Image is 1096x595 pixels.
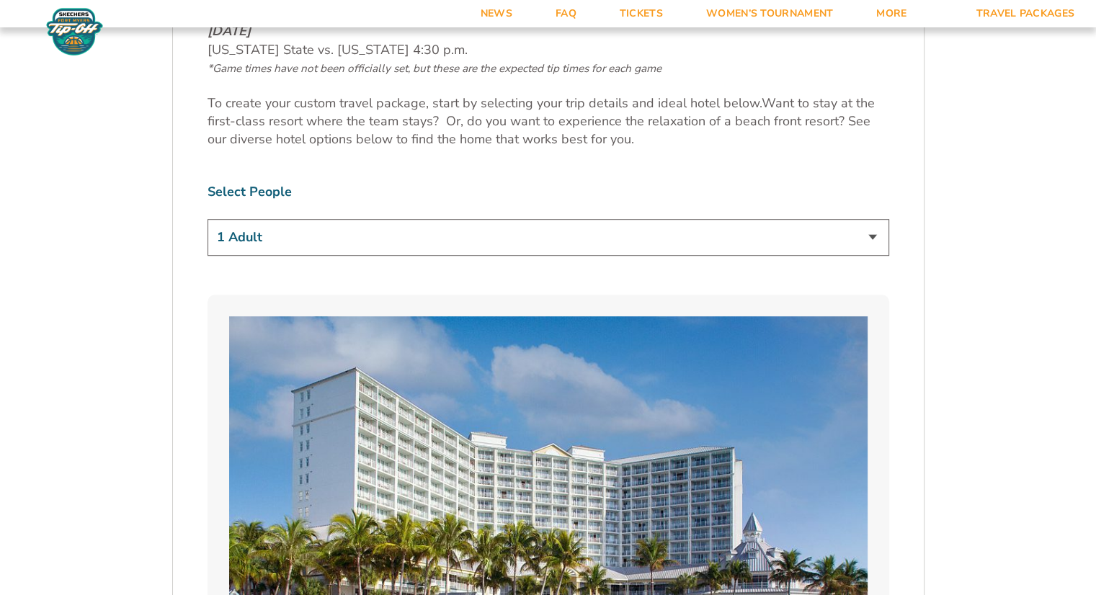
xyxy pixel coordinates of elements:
label: Select People [208,183,889,201]
img: Fort Myers Tip-Off [43,7,106,56]
span: *Game times have not been officially set, but these are the expected tip times for each game [208,61,661,76]
p: Want to stay at the first-class resort where the team stays? Or, do you want to experience the re... [208,94,889,149]
span: To create your custom travel package, start by selecting your trip details and ideal hotel below. [208,94,762,112]
em: [DATE] [208,22,251,40]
